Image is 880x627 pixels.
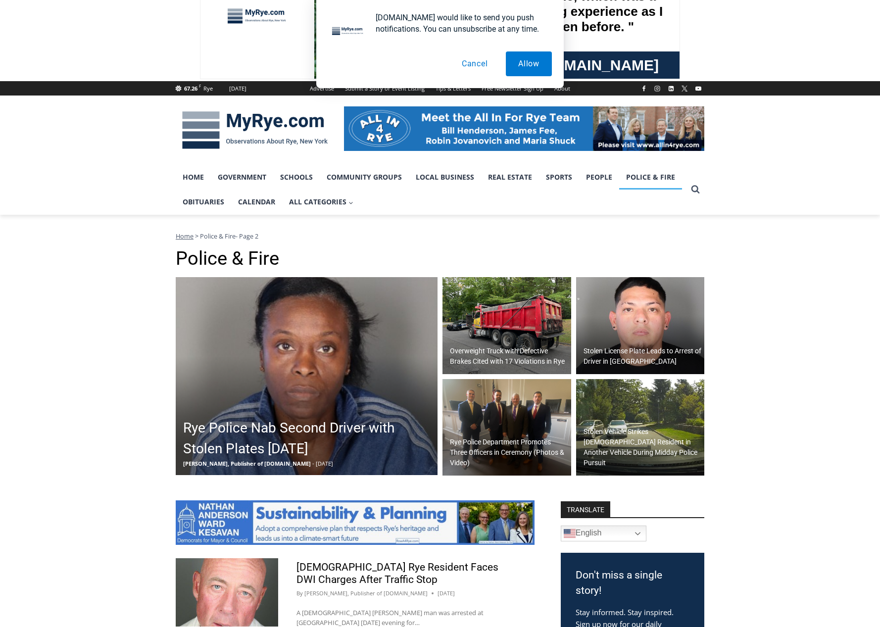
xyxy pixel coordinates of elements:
a: Government [211,165,273,190]
a: Sports [539,165,579,190]
img: en [564,528,576,539]
time: [DATE] [438,589,455,598]
button: Allow [506,51,552,76]
nav: Breadcrumbs [176,231,704,241]
span: [PERSON_NAME], Publisher of [DOMAIN_NAME] [183,460,311,467]
a: Free Newsletter Sign Up [476,81,549,96]
a: Stolen License Plate Leads to Arrest of Driver in [GEOGRAPHIC_DATA] [576,277,705,374]
span: - [312,460,314,467]
h2: Stolen License Plate Leads to Arrest of Driver in [GEOGRAPHIC_DATA] [584,346,702,367]
div: Rye [203,84,213,93]
a: Home [176,165,211,190]
a: Submit a Story or Event Listing [340,81,430,96]
span: 67.26 [184,85,197,92]
a: Schools [273,165,320,190]
span: Police & Fire [200,232,236,241]
button: Child menu of All Categories [282,190,360,214]
a: Local Business [409,165,481,190]
a: Overweight Truck with Defective Brakes Cited with 17 Violations in Rye [442,277,571,374]
a: Police & Fire [619,165,682,190]
div: - Page 2 [176,231,704,241]
button: View Search Form [686,181,704,198]
a: Tips & Letters [430,81,476,96]
a: Intern @ [DOMAIN_NAME] [238,96,480,123]
h1: Police & Fire [176,247,704,270]
a: Facebook [638,83,650,95]
button: Cancel [449,51,500,76]
span: Intern @ [DOMAIN_NAME] [259,98,459,121]
img: notification icon [328,12,368,51]
h2: Rye Police Department Promotes Three Officers in Ceremony (Photos & Video) [450,437,569,468]
strong: TRANSLATE [561,501,610,517]
span: F [199,83,201,89]
nav: Secondary Navigation [304,81,576,96]
img: (PHOTO: On Wednesday, September 24, 2025, the Rye PD issued 17 violations for a construction truc... [442,277,571,374]
a: English [561,526,646,541]
a: Real Estate [481,165,539,190]
a: [DEMOGRAPHIC_DATA] Rye Resident Faces DWI Charges After Traffic Stop [296,561,498,585]
a: Instagram [651,83,663,95]
span: By [296,589,303,598]
h2: Overweight Truck with Defective Brakes Cited with 17 Violations in Rye [450,346,569,367]
div: 5 [103,84,108,94]
a: About [549,81,576,96]
div: / [110,84,113,94]
div: [DATE] [229,84,246,93]
img: (PHOTO: On September 25, 2025, Rye PD arrested Oscar Magallanes of College Point, New York for cr... [576,277,705,374]
img: (PHOTO: Detective Alex Whalen, Detective Robert Jones, Public Safety Commissioner Mike Kopy and S... [442,379,571,476]
a: Rye Police Department Promotes Three Officers in Ceremony (Photos & Video) [442,379,571,476]
h2: Stolen Vehicle Strikes [DEMOGRAPHIC_DATA] Resident in Another Vehicle During Midday Police Pursuit [584,427,702,468]
a: Obituaries [176,190,231,214]
div: 6 [115,84,120,94]
h3: Don't miss a single story! [576,568,689,599]
h2: Rye Police Nab Second Driver with Stolen Plates [DATE] [183,418,435,459]
img: (PHOTO: Rye PD arrested 56 year old Thomas M. Davitt III of Rye on a DWI charge on Friday, August... [176,558,278,627]
img: (PHOTO: Rye PD dashcam photo shows the stolen Acura RDX that passed a Rye Police Department patro... [576,379,705,476]
a: Rye Police Nab Second Driver with Stolen Plates [DATE] [PERSON_NAME], Publisher of [DOMAIN_NAME] ... [176,277,438,475]
a: [PERSON_NAME], Publisher of [DOMAIN_NAME] [304,589,428,597]
a: Calendar [231,190,282,214]
a: [PERSON_NAME] Read Sanctuary Fall Fest: [DATE] [0,98,143,123]
span: > [195,232,198,241]
span: [DATE] [316,460,333,467]
a: People [579,165,619,190]
img: MyRye.com [176,104,334,156]
a: Home [176,232,194,241]
img: All in for Rye [344,106,704,151]
div: unique DIY crafts [103,29,138,81]
a: X [679,83,690,95]
a: Community Groups [320,165,409,190]
div: [DOMAIN_NAME] would like to send you push notifications. You can unsubscribe at any time. [368,12,552,35]
a: YouTube [692,83,704,95]
h4: [PERSON_NAME] Read Sanctuary Fall Fest: [DATE] [8,99,127,122]
img: (PHOTO: On September 26, 2025, the Rye Police Department arrested Nicole Walker of the Bronx for ... [176,277,438,475]
a: Stolen Vehicle Strikes [DEMOGRAPHIC_DATA] Resident in Another Vehicle During Midday Police Pursuit [576,379,705,476]
nav: Primary Navigation [176,165,686,215]
div: "[PERSON_NAME] and I covered the [DATE] Parade, which was a really eye opening experience as I ha... [250,0,468,96]
a: Advertise [304,81,340,96]
a: Linkedin [665,83,677,95]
